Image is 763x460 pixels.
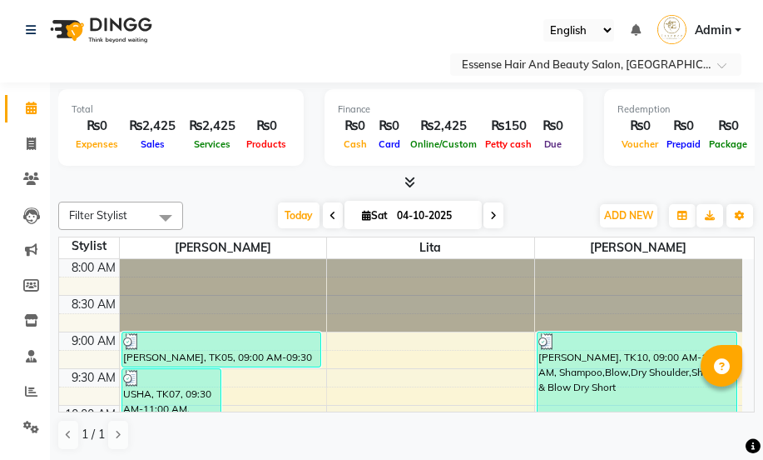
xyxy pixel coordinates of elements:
[122,332,320,367] div: [PERSON_NAME], TK05, 09:00 AM-09:30 AM, Men & Kid Cut
[72,138,122,150] span: Expenses
[374,138,404,150] span: Card
[42,7,156,53] img: logo
[604,209,653,222] span: ADD NEW
[136,138,169,150] span: Sales
[617,138,662,150] span: Voucher
[72,102,290,117] div: Total
[69,208,127,222] span: Filter Stylist
[662,117,705,136] div: ₨0
[540,138,566,150] span: Due
[657,15,686,44] img: Admin
[535,237,742,258] span: [PERSON_NAME]
[406,138,481,150] span: Online/Custom
[59,237,119,255] div: Stylist
[242,138,290,150] span: Products
[242,117,290,136] div: ₨0
[693,393,746,443] iframe: chat widget
[406,117,481,136] div: ₨2,425
[358,209,392,222] span: Sat
[705,138,751,150] span: Package
[68,296,119,313] div: 8:30 AM
[327,237,534,258] span: Lita
[82,426,105,443] span: 1 / 1
[68,259,119,277] div: 8:00 AM
[122,117,182,136] div: ₨2,425
[182,117,242,136] div: ₨2,425
[695,22,731,39] span: Admin
[617,117,662,136] div: ₨0
[72,117,122,136] div: ₨0
[705,117,751,136] div: ₨0
[190,138,235,150] span: Services
[600,204,657,227] button: ADD NEW
[338,117,372,136] div: ₨0
[372,117,406,136] div: ₨0
[278,202,320,228] span: Today
[481,138,536,150] span: Petty cash
[338,102,570,117] div: Finance
[392,203,475,228] input: 2025-10-04
[339,138,371,150] span: Cash
[68,369,119,387] div: 9:30 AM
[68,332,119,350] div: 9:00 AM
[536,117,570,136] div: ₨0
[120,237,327,258] span: [PERSON_NAME]
[62,406,119,423] div: 10:00 AM
[538,332,736,458] div: [PERSON_NAME], TK10, 09:00 AM-10:45 AM, Shampoo,Blow,Dry Shoulder,Shampoo & Blow Dry Short
[481,117,536,136] div: ₨150
[662,138,705,150] span: Prepaid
